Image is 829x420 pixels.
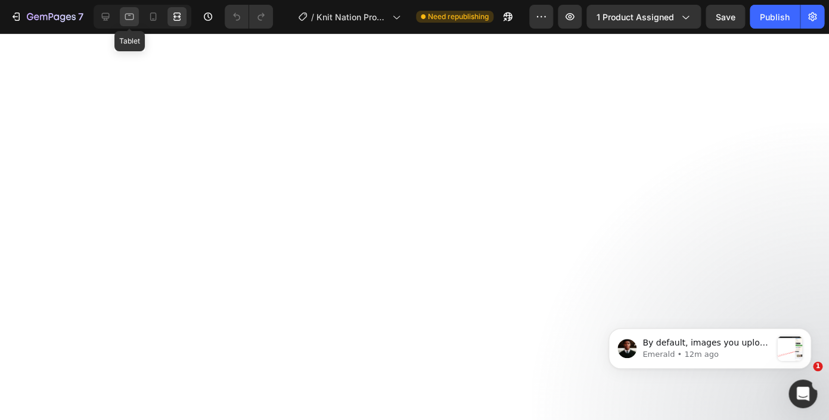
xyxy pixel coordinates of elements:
[316,11,387,23] span: Knit Nation Product Page v2
[750,5,800,29] button: Publish
[788,379,817,408] iframe: Intercom live chat
[428,11,489,22] span: Need republishing
[760,11,790,23] div: Publish
[5,5,89,29] button: 7
[311,11,314,23] span: /
[716,12,735,22] span: Save
[813,362,822,371] span: 1
[586,5,701,29] button: 1 product assigned
[706,5,745,29] button: Save
[78,10,83,24] p: 7
[597,11,674,23] span: 1 product assigned
[591,304,829,388] iframe: Intercom notifications message
[225,5,273,29] div: Undo/Redo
